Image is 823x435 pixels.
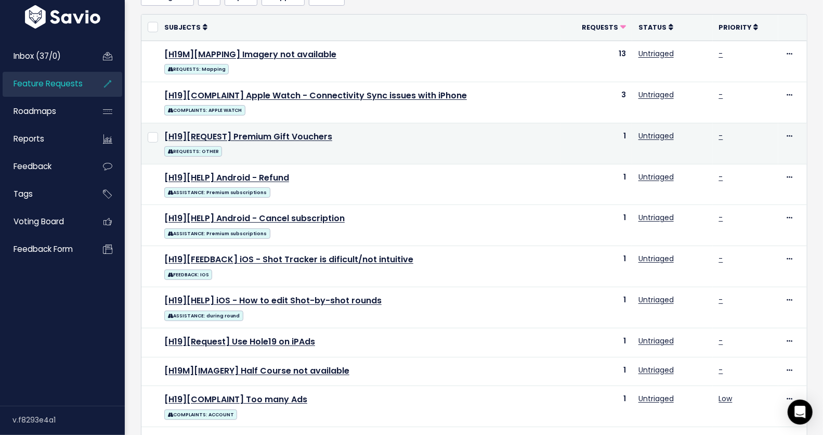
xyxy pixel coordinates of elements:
span: Inbox (37/0) [14,50,61,61]
span: COMPLAINTS: APPLE WATCH [164,105,245,116]
span: Status [638,23,667,32]
a: Roadmaps [3,99,86,123]
span: Feedback [14,161,51,172]
a: Untriaged [638,89,674,100]
a: Inbox (37/0) [3,44,86,68]
img: logo-white.9d6f32f41409.svg [22,5,103,29]
td: 1 [560,205,632,246]
a: - [719,253,723,264]
div: Open Intercom Messenger [788,400,813,425]
a: [H19][REQUEST] Premium Gift Vouchers [164,131,332,143]
span: Priority [719,23,752,32]
span: ASSISTANCE: Premium subscriptions [164,187,270,198]
span: Voting Board [14,216,64,227]
td: 13 [560,41,632,82]
a: Untriaged [638,172,674,182]
span: ASSISTANCE: Premium subscriptions [164,228,270,239]
td: 1 [560,357,632,386]
td: 1 [560,123,632,164]
a: ASSISTANCE: during round [164,309,243,322]
a: Low [719,393,733,404]
span: Requests [582,23,618,32]
a: Priority [719,22,759,32]
a: Requests [582,22,626,32]
a: Feature Requests [3,72,86,96]
a: - [719,89,723,100]
span: REQUESTS: Mapping [164,64,229,74]
a: Voting Board [3,210,86,234]
a: - [719,212,723,223]
a: FEEDBACK: IOS [164,267,212,280]
a: Untriaged [638,336,674,346]
td: 1 [560,386,632,427]
a: Untriaged [638,365,674,375]
a: REQUESTS: Mapping [164,62,229,75]
td: 1 [560,328,632,357]
a: [H19][HELP] Android - Refund [164,172,289,184]
span: FEEDBACK: IOS [164,270,212,280]
a: [H19][FEEDBACK] iOS - Shot Tracker is dificult/not intuitive [164,253,413,265]
td: 1 [560,287,632,328]
a: - [719,131,723,141]
a: [H19M][MAPPING] Imagery not available [164,48,336,60]
span: COMPLAINTS: ACCOUNT [164,410,237,420]
a: [H19][COMPLAINT] Apple Watch - Connectivity Sync issues with iPhone [164,89,467,101]
span: ASSISTANCE: during round [164,311,243,321]
a: [H19][Request] Use Hole19 on iPAds [164,336,315,348]
a: Untriaged [638,212,674,223]
a: Untriaged [638,131,674,141]
a: Feedback [3,155,86,178]
a: Tags [3,182,86,206]
td: 1 [560,164,632,205]
a: Feedback form [3,237,86,261]
a: Subjects [164,22,207,32]
a: [H19][HELP] iOS - How to edit Shot-by-shot rounds [164,295,382,306]
span: Tags [14,188,33,199]
a: - [719,172,723,182]
span: REQUESTS: OTHER [164,146,222,157]
a: Untriaged [638,295,674,305]
a: - [719,295,723,305]
a: - [719,365,723,375]
a: COMPLAINTS: APPLE WATCH [164,103,245,116]
a: - [719,336,723,346]
a: [H19][COMPLAINT] Too many Ads [164,393,307,405]
a: Untriaged [638,253,674,264]
a: Reports [3,127,86,151]
span: Subjects [164,23,201,32]
span: Roadmaps [14,106,56,117]
span: Reports [14,133,44,144]
a: Untriaged [638,393,674,404]
a: [H19][HELP] Android - Cancel subscription [164,212,345,224]
a: - [719,48,723,59]
a: ASSISTANCE: Premium subscriptions [164,226,270,239]
div: v.f8293e4a1 [12,406,125,433]
span: Feedback form [14,244,73,254]
span: Feature Requests [14,78,83,89]
td: 3 [560,82,632,123]
a: COMPLAINTS: ACCOUNT [164,407,237,420]
a: Status [638,22,673,32]
a: ASSISTANCE: Premium subscriptions [164,185,270,198]
a: REQUESTS: OTHER [164,144,222,157]
a: [H19M][IMAGERY] Half Course not available [164,365,349,377]
td: 1 [560,246,632,287]
a: Untriaged [638,48,674,59]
